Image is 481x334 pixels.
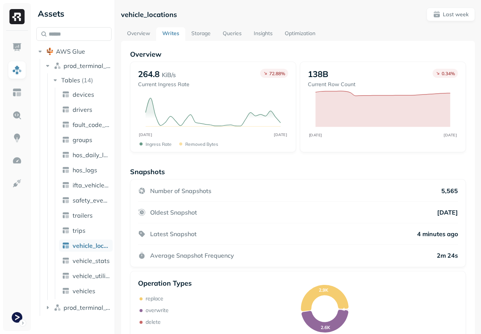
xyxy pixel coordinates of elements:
[130,50,466,59] p: Overview
[62,166,70,174] img: table
[73,287,95,295] span: vehicles
[62,257,70,264] img: table
[54,62,61,70] img: namespace
[146,141,172,147] p: Ingress Rate
[274,132,287,137] tspan: [DATE]
[73,257,110,264] span: vehicle_stats
[443,11,469,18] p: Last week
[269,71,285,76] p: 72.88 %
[9,9,25,24] img: Ryft
[437,209,458,216] p: [DATE]
[73,151,110,159] span: hos_daily_logs
[150,252,234,259] p: Average Snapshot Frequency
[248,27,279,41] a: Insights
[62,91,70,98] img: table
[59,164,113,176] a: hos_logs
[150,209,197,216] p: Oldest Snapshot
[62,181,70,189] img: table
[59,285,113,297] a: vehicles
[417,230,458,238] p: 4 minutes ago
[150,230,197,238] p: Latest Snapshot
[73,166,97,174] span: hos_logs
[73,272,110,280] span: vehicle_utilization_day
[138,81,189,88] p: Current Ingress Rate
[146,319,161,326] p: delete
[121,10,177,19] p: vehicle_locations
[146,307,169,314] p: overwrite
[12,156,22,165] img: Optimization
[62,121,70,128] img: table
[62,272,70,280] img: table
[427,8,475,21] button: Last week
[73,212,93,219] span: trailers
[73,227,85,234] span: trips
[62,242,70,249] img: table
[441,187,458,195] p: 5,565
[59,134,113,146] a: groups
[36,8,112,20] div: Assets
[442,71,455,76] p: 0.34 %
[62,106,70,113] img: table
[146,295,163,302] p: replace
[59,270,113,282] a: vehicle_utilization_day
[12,133,22,143] img: Insights
[59,179,113,191] a: ifta_vehicle_months
[279,27,321,41] a: Optimization
[44,60,112,72] button: prod_terminal_core
[56,48,85,55] span: AWS Glue
[444,133,457,137] tspan: [DATE]
[64,62,112,70] span: prod_terminal_core
[73,136,92,144] span: groups
[44,302,112,314] button: prod_terminal_view
[59,194,113,206] a: safety_events
[82,76,93,84] p: ( 14 )
[73,106,92,113] span: drivers
[217,27,248,41] a: Queries
[59,88,113,101] a: devices
[59,224,113,237] a: trips
[309,133,322,137] tspan: [DATE]
[12,88,22,97] img: Asset Explorer
[319,287,329,293] text: 2.9K
[139,132,152,137] tspan: [DATE]
[54,304,61,311] img: namespace
[185,141,218,147] p: Removed bytes
[12,42,22,52] img: Dashboard
[36,45,112,57] button: AWS Glue
[62,196,70,204] img: table
[12,178,22,188] img: Integrations
[64,304,112,311] span: prod_terminal_view
[12,110,22,120] img: Query Explorer
[73,242,110,249] span: vehicle_locations
[138,69,160,79] p: 264.8
[308,81,355,88] p: Current Row Count
[62,136,70,144] img: table
[59,149,113,161] a: hos_daily_logs
[437,252,458,259] p: 2m 24s
[62,151,70,159] img: table
[12,312,22,323] img: Terminal
[73,196,110,204] span: safety_events
[62,212,70,219] img: table
[59,119,113,131] a: fault_code_events
[156,27,185,41] a: Writes
[130,167,165,176] p: Snapshots
[185,27,217,41] a: Storage
[342,306,345,312] text: 4
[121,27,156,41] a: Overview
[62,287,70,295] img: table
[73,181,110,189] span: ifta_vehicle_months
[12,65,22,75] img: Assets
[73,121,110,128] span: fault_code_events
[46,48,54,55] img: root
[59,104,113,116] a: drivers
[59,240,113,252] a: vehicle_locations
[138,279,192,288] p: Operation Types
[308,69,328,79] p: 138B
[59,209,113,221] a: trailers
[62,227,70,234] img: table
[73,91,94,98] span: devices
[150,187,211,195] p: Number of Snapshots
[162,70,176,79] p: KiB/s
[61,76,80,84] span: Tables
